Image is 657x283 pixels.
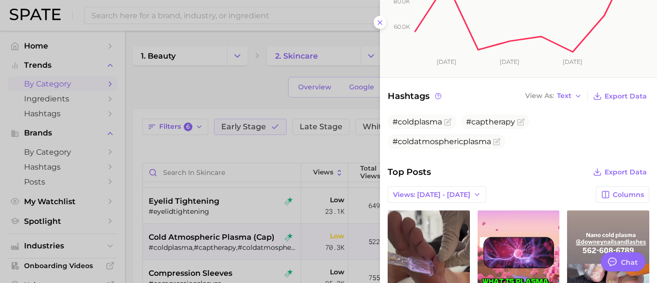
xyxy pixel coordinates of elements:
span: Text [557,93,571,98]
span: Columns [613,191,644,199]
span: Hashtags [388,89,443,103]
button: Columns [596,186,649,203]
span: View As [525,93,554,98]
button: Export Data [591,165,649,179]
button: Export Data [591,89,649,103]
button: View AsText [523,90,584,102]
button: Views: [DATE] - [DATE] [388,186,486,203]
span: #coldplasma [392,117,442,126]
span: Top Posts [388,165,431,179]
button: Flag as miscategorized or irrelevant [444,118,452,126]
tspan: [DATE] [500,58,519,65]
span: Export Data [605,92,647,100]
tspan: [DATE] [563,58,582,65]
span: Export Data [605,168,647,176]
tspan: 60.0k [394,23,410,30]
tspan: [DATE] [437,58,456,65]
span: Views: [DATE] - [DATE] [393,191,470,199]
span: #coldatmosphericplasma [392,137,491,146]
button: Flag as miscategorized or irrelevant [493,138,501,146]
button: Flag as miscategorized or irrelevant [517,118,525,126]
span: #captherapy [466,117,515,126]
